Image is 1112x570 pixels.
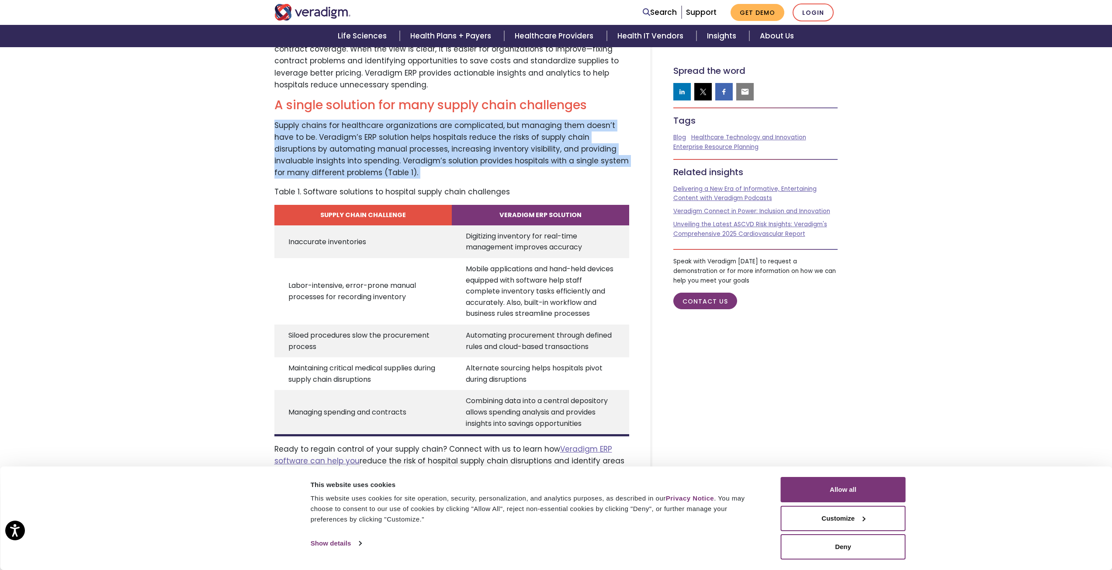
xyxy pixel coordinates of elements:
p: Ready to regain control of your supply chain? Connect with us to learn how reduce the risk of hos... [274,443,629,479]
a: Life Sciences [327,25,400,47]
h5: Tags [673,115,838,126]
a: Get Demo [731,4,784,21]
a: Health IT Vendors [607,25,696,47]
p: Table 1. Software solutions to hospital supply chain challenges [274,186,629,198]
a: Contact Us [673,293,737,310]
th: Veradigm ERP solution [452,205,629,225]
a: Show details [311,537,361,550]
img: Veradigm logo [274,4,351,21]
p: Speak with Veradigm [DATE] to request a demonstration or for more information on how we can help ... [673,257,838,285]
iframe: Drift Chat Widget [944,507,1102,560]
td: Managing spending and contracts [274,390,452,435]
a: Blog [673,133,686,142]
a: Unveiling the Latest ASCVD Risk Insights: Veradigm's Comprehensive 2025 Cardiovascular Report [673,220,827,238]
img: linkedin sharing button [678,87,686,96]
td: Siloed procedures slow the procurement process [274,325,452,357]
td: Digitizing inventory for real-time management improves accuracy [452,225,629,258]
p: Supply chains for healthcare organizations are complicated, but managing them doesn’t have to be.... [274,120,629,179]
th: Supply chain challenge [274,205,452,225]
a: Support [686,7,717,17]
a: Delivering a New Era of Informative, Entertaining Content with Veradigm Podcasts [673,185,817,203]
a: Enterprise Resource Planning [673,143,759,151]
td: Automating procurement through defined rules and cloud-based transactions [452,325,629,357]
img: facebook sharing button [720,87,728,96]
button: Allow all [781,477,906,502]
td: Alternate sourcing helps hospitals pivot during disruptions [452,357,629,390]
a: Veradigm Connect in Power: Inclusion and Innovation [673,207,830,215]
td: Combining data into a central depository allows spending analysis and provides insights into savi... [452,390,629,435]
a: About Us [749,25,804,47]
td: Labor-intensive, error-prone manual processes for recording inventory [274,258,452,325]
td: Maintaining critical medical supplies during supply chain disruptions [274,357,452,390]
a: Privacy Notice [666,494,714,502]
td: Mobile applications and hand-held devices equipped with software help staff complete inventory ta... [452,258,629,325]
h2: A single solution for many supply chain challenges [274,98,629,113]
img: email sharing button [741,87,749,96]
div: This website uses cookies [311,480,761,490]
a: Search [643,7,677,18]
p: Incorporating the Veradigm ERP software system helps hospitals track total spend and contract cov... [274,31,629,91]
a: Health Plans + Payers [400,25,504,47]
button: Customize [781,506,906,531]
h5: Spread the word [673,66,838,76]
a: Healthcare Providers [504,25,606,47]
a: Login [793,3,834,21]
a: Insights [696,25,749,47]
h5: Related insights [673,167,838,177]
a: Healthcare Technology and Innovation [691,133,806,142]
td: Inaccurate inventories [274,225,452,258]
div: This website uses cookies for site operation, security, personalization, and analytics purposes, ... [311,493,761,525]
img: twitter sharing button [699,87,707,96]
button: Deny [781,534,906,560]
